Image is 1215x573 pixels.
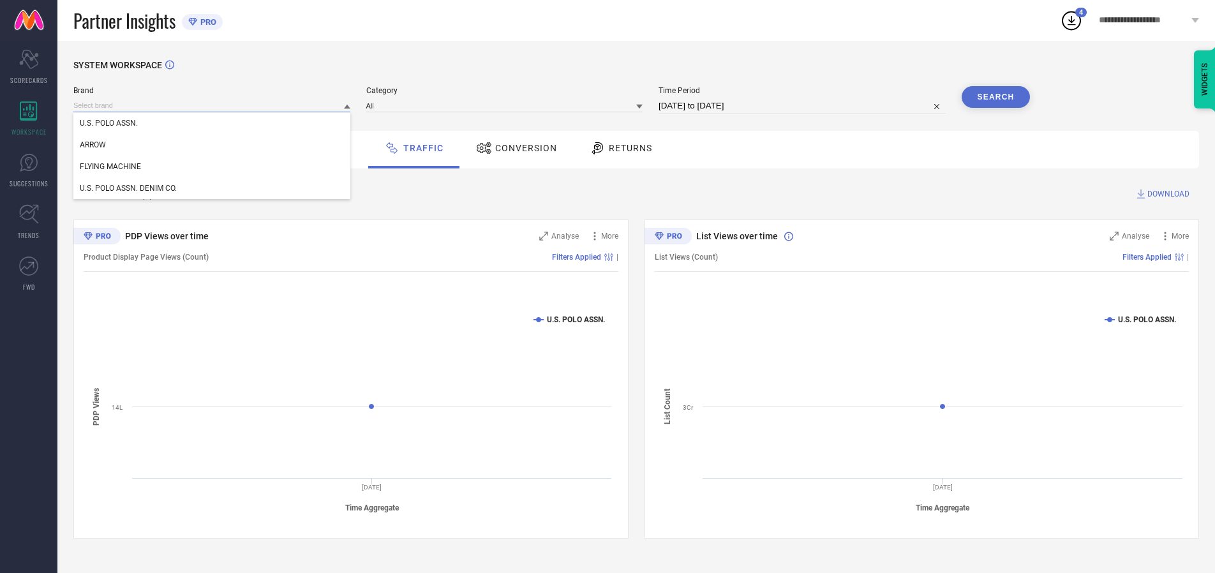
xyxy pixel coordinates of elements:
[18,230,40,240] span: TRENDS
[1060,9,1083,32] div: Open download list
[73,60,162,70] span: SYSTEM WORKSPACE
[1122,253,1172,262] span: Filters Applied
[1122,232,1149,241] span: Analyse
[609,143,652,153] span: Returns
[197,17,216,27] span: PRO
[73,86,350,95] span: Brand
[1147,188,1189,200] span: DOWNLOAD
[112,404,123,411] text: 14L
[80,119,138,128] span: U.S. POLO ASSN.
[1118,315,1176,324] text: U.S. POLO ASSN.
[10,179,48,188] span: SUGGESTIONS
[23,282,35,292] span: FWD
[362,484,382,491] text: [DATE]
[11,127,47,137] span: WORKSPACE
[683,404,694,411] text: 3Cr
[547,315,605,324] text: U.S. POLO ASSN.
[84,253,209,262] span: Product Display Page Views (Count)
[73,156,350,177] div: FLYING MACHINE
[645,228,692,247] div: Premium
[80,184,177,193] span: U.S. POLO ASSN. DENIM CO.
[696,231,778,241] span: List Views over time
[601,232,618,241] span: More
[125,231,209,241] span: PDP Views over time
[659,86,946,95] span: Time Period
[659,98,946,114] input: Select time period
[73,134,350,156] div: ARROW
[1079,8,1083,17] span: 4
[10,75,48,85] span: SCORECARDS
[916,503,970,512] tspan: Time Aggregate
[73,99,350,112] input: Select brand
[932,484,952,491] text: [DATE]
[80,140,106,149] span: ARROW
[616,253,618,262] span: |
[403,143,444,153] span: Traffic
[345,503,399,512] tspan: Time Aggregate
[539,232,548,241] svg: Zoom
[663,389,672,424] tspan: List Count
[655,253,718,262] span: List Views (Count)
[92,387,101,425] tspan: PDP Views
[73,112,350,134] div: U.S. POLO ASSN.
[495,143,557,153] span: Conversion
[962,86,1031,108] button: Search
[80,162,141,171] span: FLYING MACHINE
[1172,232,1189,241] span: More
[73,8,175,34] span: Partner Insights
[73,228,121,247] div: Premium
[73,177,350,199] div: U.S. POLO ASSN. DENIM CO.
[552,253,601,262] span: Filters Applied
[366,86,643,95] span: Category
[551,232,579,241] span: Analyse
[1110,232,1119,241] svg: Zoom
[1187,253,1189,262] span: |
